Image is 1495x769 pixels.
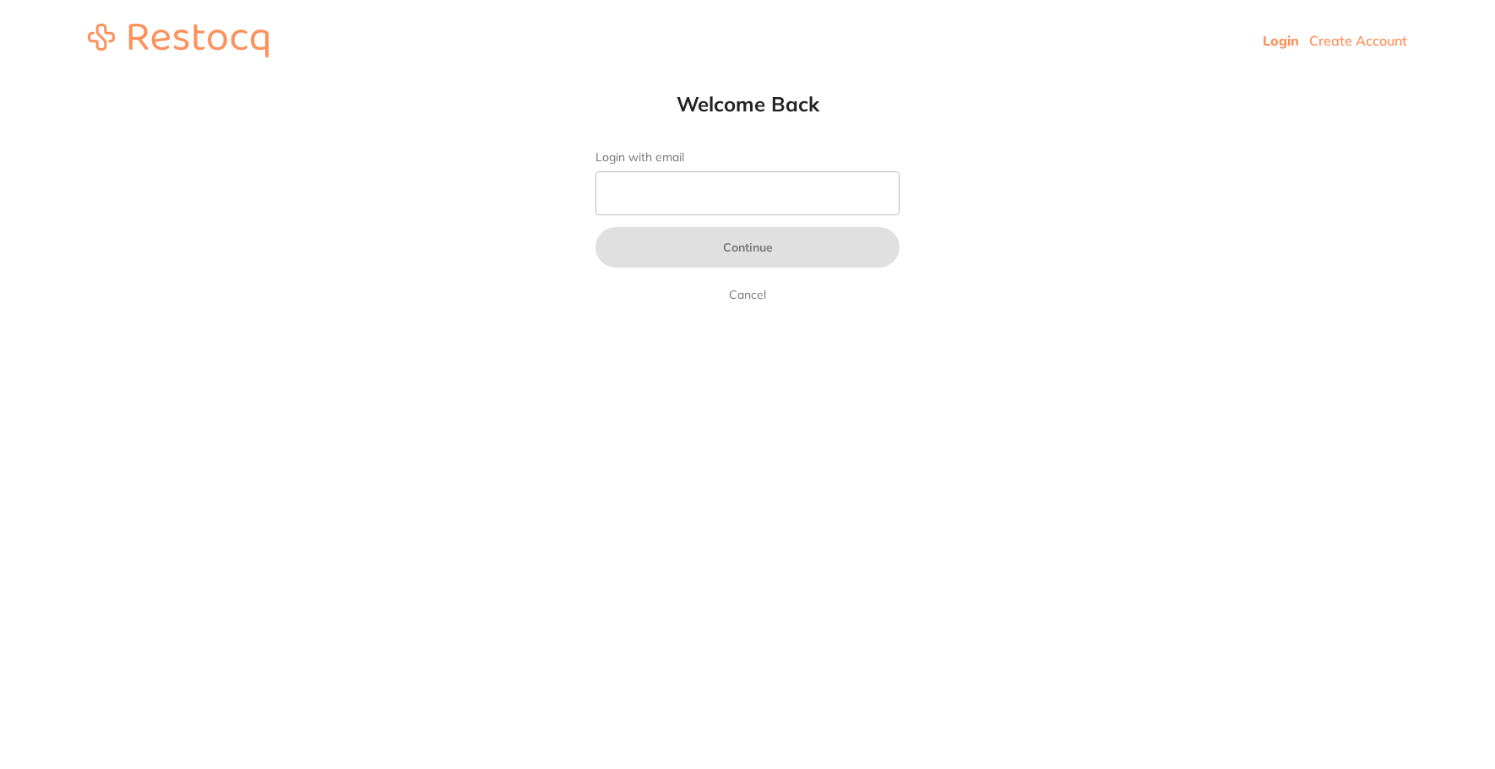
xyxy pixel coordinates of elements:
h1: Welcome Back [562,91,933,116]
a: Create Account [1309,32,1407,49]
label: Login with email [595,150,900,165]
img: restocq_logo.svg [88,24,269,57]
a: Cancel [726,284,769,305]
a: Login [1263,32,1299,49]
button: Continue [595,227,900,268]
